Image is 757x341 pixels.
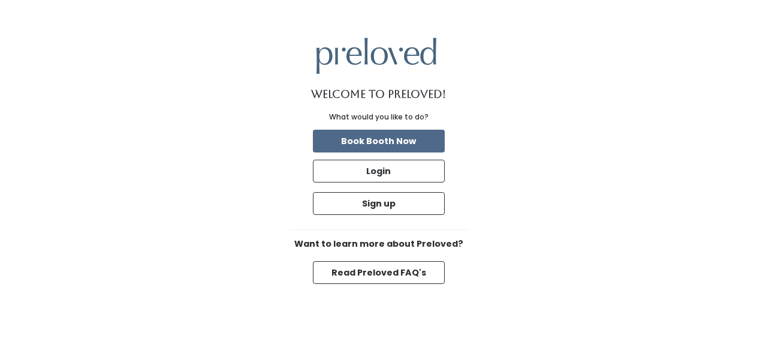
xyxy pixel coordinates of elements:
[311,88,446,100] h1: Welcome to Preloved!
[310,157,447,185] a: Login
[313,160,445,183] button: Login
[313,130,445,152] button: Book Booth Now
[289,240,469,249] h6: Want to learn more about Preloved?
[310,190,447,217] a: Sign up
[313,261,445,284] button: Read Preloved FAQ's
[329,112,429,122] div: What would you like to do?
[313,192,445,215] button: Sign up
[316,38,436,73] img: preloved logo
